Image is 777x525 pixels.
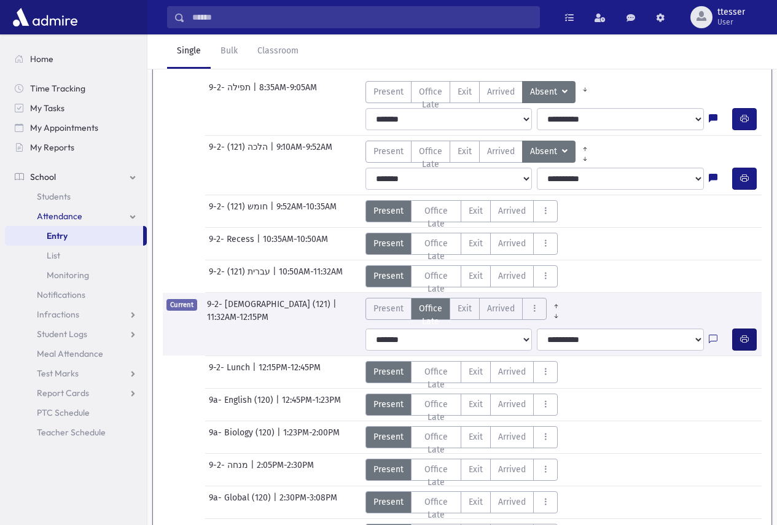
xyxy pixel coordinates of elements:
[458,302,472,315] span: Exit
[209,265,273,287] span: 9-2- עברית (121)
[530,145,560,158] span: Absent
[498,237,526,250] span: Arrived
[30,53,53,64] span: Home
[373,365,404,378] span: Present
[5,226,143,246] a: Entry
[5,422,147,442] a: Teacher Schedule
[5,403,147,422] a: PTC Schedule
[30,103,64,114] span: My Tasks
[419,85,442,111] span: Office Late
[37,309,79,320] span: Infractions
[209,233,257,255] span: 9-2- Recess
[498,204,526,217] span: Arrived
[211,34,248,69] a: Bulk
[270,141,276,163] span: |
[469,430,483,443] span: Exit
[365,265,558,287] div: AttTypes
[5,344,147,364] a: Meal Attendance
[263,233,328,255] span: 10:35AM-10:50AM
[5,285,147,305] a: Notifications
[498,270,526,282] span: Arrived
[717,17,745,27] span: User
[273,265,279,287] span: |
[37,211,82,222] span: Attendance
[365,200,558,222] div: AttTypes
[209,361,252,383] span: 9-2- Lunch
[248,34,308,69] a: Classroom
[209,394,276,416] span: 9a- English (120)
[259,81,317,103] span: 8:35AM-9:05AM
[365,459,558,481] div: AttTypes
[373,145,404,158] span: Present
[5,324,147,344] a: Student Logs
[37,427,106,438] span: Teacher Schedule
[333,298,339,311] span: |
[276,200,337,222] span: 9:52AM-10:35AM
[469,365,483,378] span: Exit
[419,204,454,230] span: Office Late
[469,204,483,217] span: Exit
[498,365,526,378] span: Arrived
[276,394,282,416] span: |
[5,246,147,265] a: List
[257,233,263,255] span: |
[209,81,253,103] span: 9-2- תפילה
[373,85,404,98] span: Present
[273,491,279,513] span: |
[166,299,197,311] span: Current
[279,491,337,513] span: 2:30PM-3:08PM
[209,491,273,513] span: 9a- Global (120)
[5,206,147,226] a: Attendance
[47,270,89,281] span: Monitoring
[498,463,526,476] span: Arrived
[365,426,558,448] div: AttTypes
[373,237,404,250] span: Present
[469,398,483,411] span: Exit
[5,79,147,98] a: Time Tracking
[419,302,442,328] span: Office Late
[47,230,68,241] span: Entry
[419,365,454,391] span: Office Late
[5,265,147,285] a: Monitoring
[37,289,85,300] span: Notifications
[419,430,454,456] span: Office Late
[498,398,526,411] span: Arrived
[37,368,79,379] span: Test Marks
[419,270,454,295] span: Office Late
[5,98,147,118] a: My Tasks
[547,308,566,317] a: All Later
[469,463,483,476] span: Exit
[487,85,515,98] span: Arrived
[10,5,80,29] img: AdmirePro
[5,138,147,157] a: My Reports
[458,85,472,98] span: Exit
[5,383,147,403] a: Report Cards
[530,85,560,99] span: Absent
[270,200,276,222] span: |
[419,463,454,489] span: Office Late
[522,81,576,103] button: Absent
[279,265,343,287] span: 10:50AM-11:32AM
[373,463,404,476] span: Present
[5,187,147,206] a: Students
[365,394,558,416] div: AttTypes
[253,81,259,103] span: |
[257,459,314,481] span: 2:05PM-2:30PM
[419,145,442,171] span: Office Late
[251,459,257,481] span: |
[207,298,333,311] span: 9-2- [DEMOGRAPHIC_DATA] (121)
[209,141,270,163] span: 9-2- הלכה (121)
[282,394,341,416] span: 12:45PM-1:23PM
[365,81,595,103] div: AttTypes
[373,430,404,443] span: Present
[419,398,454,424] span: Office Late
[252,361,259,383] span: |
[185,6,539,28] input: Search
[5,49,147,69] a: Home
[30,122,98,133] span: My Appointments
[277,426,283,448] span: |
[365,298,566,320] div: AttTypes
[5,305,147,324] a: Infractions
[37,329,87,340] span: Student Logs
[498,430,526,443] span: Arrived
